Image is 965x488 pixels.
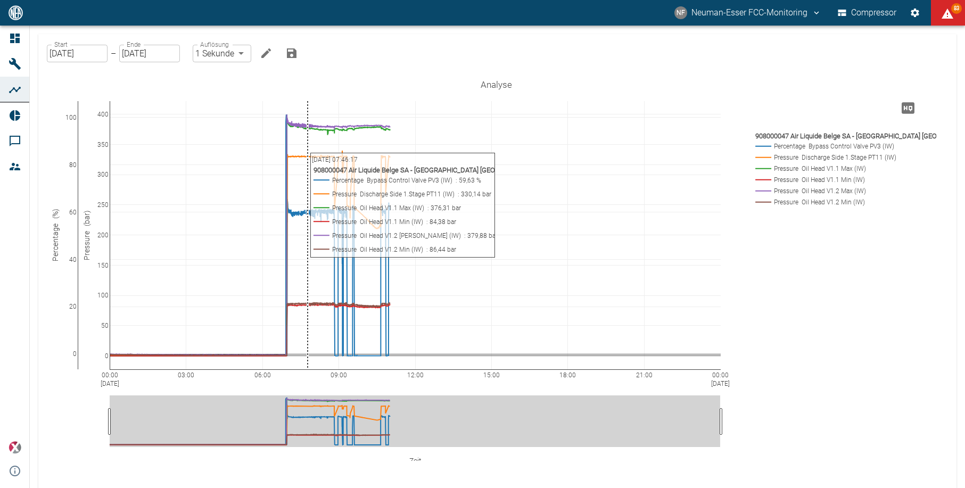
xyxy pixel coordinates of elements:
[255,43,277,64] button: Bearbeiten
[127,40,141,49] label: Ende
[54,40,68,49] label: Start
[951,3,962,14] span: 83
[193,45,251,62] div: 1 Sekunde
[111,47,116,60] p: –
[905,3,925,22] button: Einstellungen
[47,45,108,62] input: DD.MM.YYYY
[674,6,687,19] div: NF
[200,40,229,49] label: Auflösung
[7,5,24,20] img: logo
[836,3,899,22] button: Compressor
[895,102,921,112] span: Hohe Auflösung
[673,3,823,22] button: fcc-monitoring@neuman-esser.com
[281,43,302,64] button: Analyse speichern
[9,441,21,454] img: Xplore Logo
[119,45,180,62] input: DD.MM.YYYY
